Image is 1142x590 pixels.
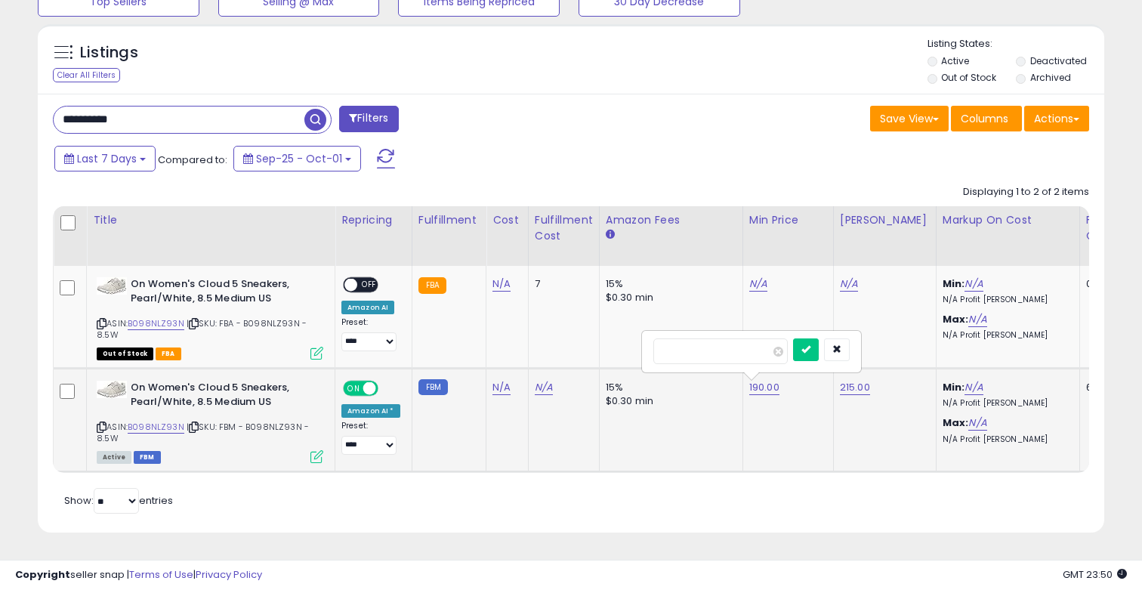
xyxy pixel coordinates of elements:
[129,567,193,582] a: Terms of Use
[840,212,930,228] div: [PERSON_NAME]
[1086,381,1133,394] div: 6
[965,380,983,395] a: N/A
[1024,106,1089,131] button: Actions
[606,381,731,394] div: 15%
[968,415,986,431] a: N/A
[156,348,181,360] span: FBA
[53,68,120,82] div: Clear All Filters
[943,276,965,291] b: Min:
[943,434,1068,445] p: N/A Profit [PERSON_NAME]
[341,301,394,314] div: Amazon AI
[77,151,137,166] span: Last 7 Days
[418,277,446,294] small: FBA
[606,394,731,408] div: $0.30 min
[606,277,731,291] div: 15%
[97,421,309,443] span: | SKU: FBM - B098NLZ93N - 8.5W
[97,277,323,358] div: ASIN:
[97,317,307,340] span: | SKU: FBA - B098NLZ93N - 8.5W
[968,312,986,327] a: N/A
[196,567,262,582] a: Privacy Policy
[943,330,1068,341] p: N/A Profit [PERSON_NAME]
[606,291,731,304] div: $0.30 min
[927,37,1105,51] p: Listing States:
[943,415,969,430] b: Max:
[535,277,588,291] div: 7
[128,317,184,330] a: B098NLZ93N
[233,146,361,171] button: Sep-25 - Oct-01
[256,151,342,166] span: Sep-25 - Oct-01
[492,212,522,228] div: Cost
[840,380,870,395] a: 215.00
[840,276,858,292] a: N/A
[97,277,127,295] img: 41hQaj981BL._SL40_.jpg
[341,421,400,455] div: Preset:
[376,382,400,395] span: OFF
[134,451,161,464] span: FBM
[943,398,1068,409] p: N/A Profit [PERSON_NAME]
[128,421,184,434] a: B098NLZ93N
[131,381,314,412] b: On Women's Cloud 5 Sneakers, Pearl/White, 8.5 Medium US
[97,451,131,464] span: All listings currently available for purchase on Amazon
[606,228,615,242] small: Amazon Fees.
[1063,567,1127,582] span: 2025-10-9 23:50 GMT
[965,276,983,292] a: N/A
[15,567,70,582] strong: Copyright
[15,568,262,582] div: seller snap | |
[936,206,1079,266] th: The percentage added to the cost of goods (COGS) that forms the calculator for Min & Max prices.
[1030,54,1087,67] label: Deactivated
[606,212,736,228] div: Amazon Fees
[870,106,949,131] button: Save View
[341,212,406,228] div: Repricing
[943,312,969,326] b: Max:
[93,212,329,228] div: Title
[951,106,1022,131] button: Columns
[341,317,400,351] div: Preset:
[97,348,153,360] span: All listings that are currently out of stock and unavailable for purchase on Amazon
[131,277,314,309] b: On Women's Cloud 5 Sneakers, Pearl/White, 8.5 Medium US
[941,54,969,67] label: Active
[357,279,381,292] span: OFF
[943,380,965,394] b: Min:
[64,493,173,508] span: Show: entries
[418,379,448,395] small: FBM
[492,276,511,292] a: N/A
[492,380,511,395] a: N/A
[418,212,480,228] div: Fulfillment
[97,381,127,398] img: 41hQaj981BL._SL40_.jpg
[943,295,1068,305] p: N/A Profit [PERSON_NAME]
[963,185,1089,199] div: Displaying 1 to 2 of 2 items
[535,212,593,244] div: Fulfillment Cost
[97,381,323,462] div: ASIN:
[749,276,767,292] a: N/A
[339,106,398,132] button: Filters
[80,42,138,63] h5: Listings
[54,146,156,171] button: Last 7 Days
[943,212,1073,228] div: Markup on Cost
[749,380,779,395] a: 190.00
[961,111,1008,126] span: Columns
[941,71,996,84] label: Out of Stock
[1030,71,1071,84] label: Archived
[1086,277,1133,291] div: 0
[158,153,227,167] span: Compared to:
[341,404,400,418] div: Amazon AI *
[535,380,553,395] a: N/A
[344,382,363,395] span: ON
[1086,212,1138,244] div: Fulfillable Quantity
[749,212,827,228] div: Min Price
